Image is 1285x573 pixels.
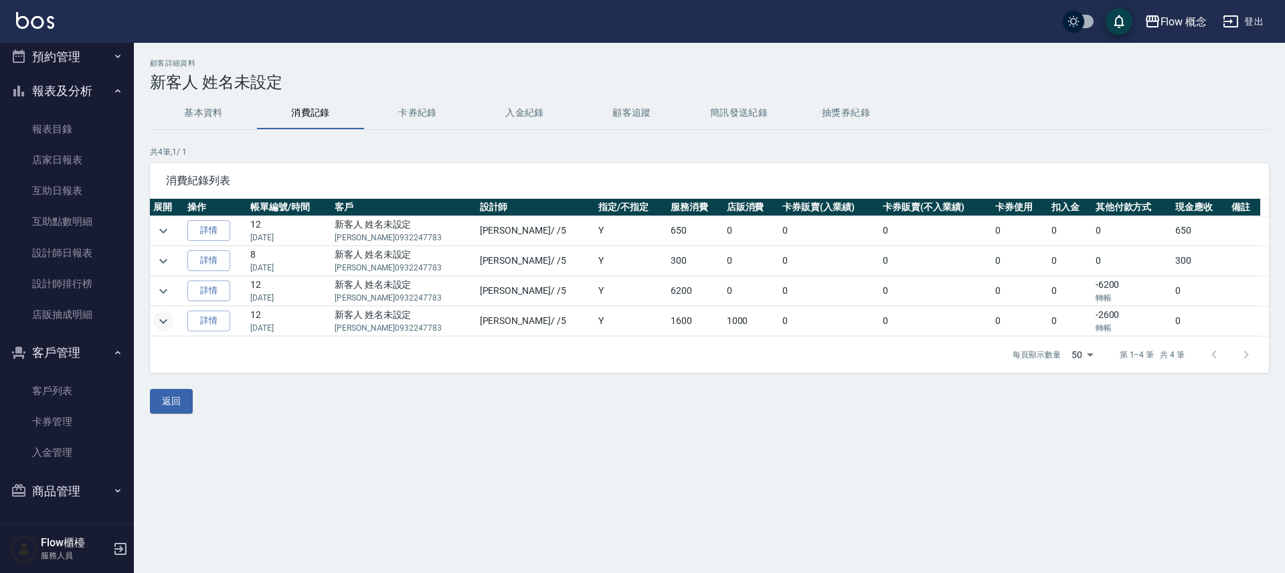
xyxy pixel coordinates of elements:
[331,307,477,336] td: 新客人 姓名未設定
[1217,9,1269,34] button: 登出
[578,97,685,129] button: 顧客追蹤
[247,199,331,216] th: 帳單編號/時間
[992,246,1048,276] td: 0
[331,276,477,306] td: 新客人 姓名未設定
[331,246,477,276] td: 新客人 姓名未設定
[335,262,473,274] p: [PERSON_NAME]0932247783
[1120,349,1185,361] p: 第 1–4 筆 共 4 筆
[879,199,992,216] th: 卡券販賣(不入業績)
[1172,246,1228,276] td: 300
[1066,337,1098,373] div: 50
[992,216,1048,246] td: 0
[1172,276,1228,306] td: 0
[477,216,595,246] td: [PERSON_NAME] / /5
[5,114,128,145] a: 報表目錄
[250,262,328,274] p: [DATE]
[1096,292,1169,304] p: 轉帳
[1048,276,1092,306] td: 0
[5,335,128,370] button: 客戶管理
[1106,8,1132,35] button: save
[992,276,1048,306] td: 0
[5,175,128,206] a: 互助日報表
[992,307,1048,336] td: 0
[187,280,230,301] a: 詳情
[1048,307,1092,336] td: 0
[1013,349,1061,361] p: 每頁顯示數量
[187,311,230,331] a: 詳情
[477,307,595,336] td: [PERSON_NAME] / /5
[41,536,109,550] h5: Flow櫃檯
[150,146,1269,158] p: 共 4 筆, 1 / 1
[335,292,473,304] p: [PERSON_NAME]0932247783
[247,246,331,276] td: 8
[184,199,247,216] th: 操作
[331,216,477,246] td: 新客人 姓名未設定
[150,73,1269,92] h3: 新客人 姓名未設定
[153,311,173,331] button: expand row
[667,216,723,246] td: 650
[879,276,992,306] td: 0
[595,307,667,336] td: Y
[11,536,37,562] img: Person
[779,199,879,216] th: 卡券販賣(入業績)
[1161,13,1207,30] div: Flow 概念
[685,97,792,129] button: 簡訊發送紀錄
[779,216,879,246] td: 0
[792,97,899,129] button: 抽獎券紀錄
[5,406,128,437] a: 卡券管理
[1092,246,1172,276] td: 0
[153,221,173,241] button: expand row
[187,220,230,241] a: 詳情
[1048,216,1092,246] td: 0
[16,12,54,29] img: Logo
[723,246,780,276] td: 0
[1092,276,1172,306] td: -6200
[471,97,578,129] button: 入金紀錄
[250,292,328,304] p: [DATE]
[477,246,595,276] td: [PERSON_NAME] / /5
[335,232,473,244] p: [PERSON_NAME]0932247783
[1228,199,1260,216] th: 備註
[992,199,1048,216] th: 卡券使用
[5,74,128,108] button: 報表及分析
[595,216,667,246] td: Y
[477,276,595,306] td: [PERSON_NAME] / /5
[1092,216,1172,246] td: 0
[667,199,723,216] th: 服務消費
[5,238,128,268] a: 設計師日報表
[166,174,1253,187] span: 消費紀錄列表
[150,59,1269,68] h2: 顧客詳細資料
[595,246,667,276] td: Y
[779,307,879,336] td: 0
[723,216,780,246] td: 0
[779,276,879,306] td: 0
[879,246,992,276] td: 0
[5,145,128,175] a: 店家日報表
[879,216,992,246] td: 0
[879,307,992,336] td: 0
[5,39,128,74] button: 預約管理
[667,307,723,336] td: 1600
[477,199,595,216] th: 設計師
[1048,199,1092,216] th: 扣入金
[1096,322,1169,334] p: 轉帳
[779,246,879,276] td: 0
[247,307,331,336] td: 12
[667,276,723,306] td: 6200
[153,251,173,271] button: expand row
[150,97,257,129] button: 基本資料
[1048,246,1092,276] td: 0
[187,250,230,271] a: 詳情
[1172,199,1228,216] th: 現金應收
[595,199,667,216] th: 指定/不指定
[247,276,331,306] td: 12
[723,199,780,216] th: 店販消費
[331,199,477,216] th: 客戶
[1092,199,1172,216] th: 其他付款方式
[5,474,128,509] button: 商品管理
[150,389,193,414] button: 返回
[153,281,173,301] button: expand row
[1092,307,1172,336] td: -2600
[150,199,184,216] th: 展開
[1139,8,1213,35] button: Flow 概念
